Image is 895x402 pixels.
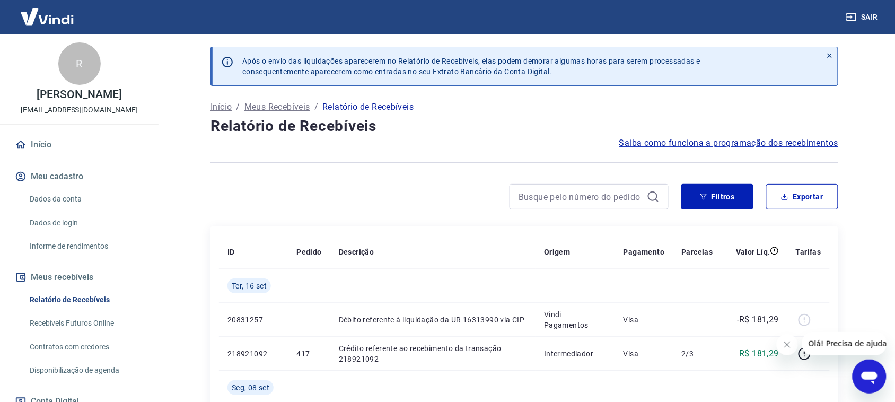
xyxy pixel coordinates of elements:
p: 218921092 [227,348,279,359]
a: Dados da conta [25,188,146,210]
h4: Relatório de Recebíveis [210,116,838,137]
span: Olá! Precisa de ajuda? [6,7,89,16]
span: Seg, 08 set [232,382,269,393]
a: Informe de rendimentos [25,235,146,257]
p: / [314,101,318,113]
button: Meu cadastro [13,165,146,188]
img: Vindi [13,1,82,33]
a: Saiba como funciona a programação dos recebimentos [619,137,838,150]
p: -R$ 181,29 [737,313,779,326]
button: Meus recebíveis [13,266,146,289]
p: Descrição [339,247,374,257]
p: [PERSON_NAME] [37,89,121,100]
p: Visa [624,348,665,359]
p: R$ 181,29 [740,347,779,360]
p: Pagamento [624,247,665,257]
a: Contratos com credores [25,336,146,358]
p: Visa [624,314,665,325]
a: Dados de login [25,212,146,234]
input: Busque pelo número do pedido [519,189,643,205]
a: Meus Recebíveis [244,101,310,113]
a: Início [13,133,146,156]
p: Intermediador [544,348,607,359]
p: 417 [296,348,321,359]
p: 20831257 [227,314,279,325]
button: Filtros [681,184,753,209]
p: Relatório de Recebíveis [322,101,414,113]
iframe: Botão para abrir a janela de mensagens [853,360,887,394]
p: Origem [544,247,570,257]
p: Após o envio das liquidações aparecerem no Relatório de Recebíveis, elas podem demorar algumas ho... [242,56,700,77]
button: Exportar [766,184,838,209]
p: 2/3 [682,348,713,359]
p: Débito referente à liquidação da UR 16313990 via CIP [339,314,528,325]
p: [EMAIL_ADDRESS][DOMAIN_NAME] [21,104,138,116]
span: Ter, 16 set [232,281,267,291]
button: Sair [844,7,882,27]
p: Tarifas [796,247,821,257]
p: / [236,101,240,113]
a: Recebíveis Futuros Online [25,312,146,334]
div: R [58,42,101,85]
p: Pedido [296,247,321,257]
p: Vindi Pagamentos [544,309,607,330]
p: Crédito referente ao recebimento da transação 218921092 [339,343,528,364]
p: Valor Líq. [736,247,770,257]
a: Início [210,101,232,113]
p: Parcelas [682,247,713,257]
a: Relatório de Recebíveis [25,289,146,311]
p: ID [227,247,235,257]
iframe: Fechar mensagem [777,334,798,355]
p: - [682,314,713,325]
iframe: Mensagem da empresa [802,332,887,355]
a: Disponibilização de agenda [25,360,146,381]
